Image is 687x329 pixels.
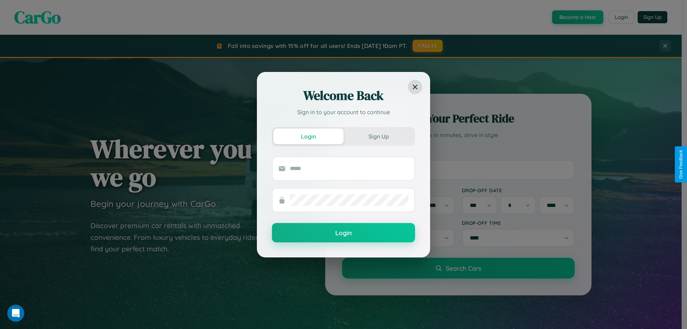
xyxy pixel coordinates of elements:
[7,305,24,322] iframe: Intercom live chat
[343,129,414,144] button: Sign Up
[272,223,415,242] button: Login
[272,87,415,104] h2: Welcome Back
[272,108,415,116] p: Sign in to your account to continue
[678,150,683,179] div: Give Feedback
[273,129,343,144] button: Login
